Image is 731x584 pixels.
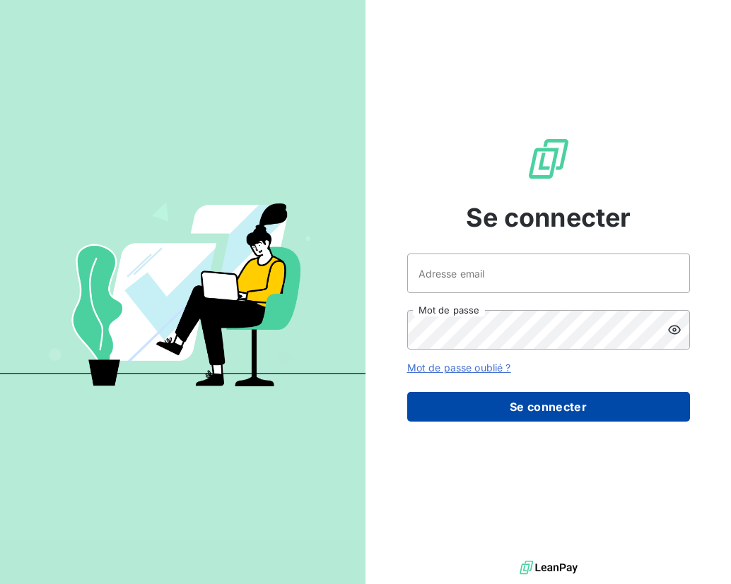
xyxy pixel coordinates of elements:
[407,392,690,422] button: Se connecter
[407,362,511,374] a: Mot de passe oublié ?
[466,198,631,237] span: Se connecter
[526,136,571,181] img: Logo LeanPay
[407,254,690,293] input: placeholder
[520,557,578,578] img: logo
